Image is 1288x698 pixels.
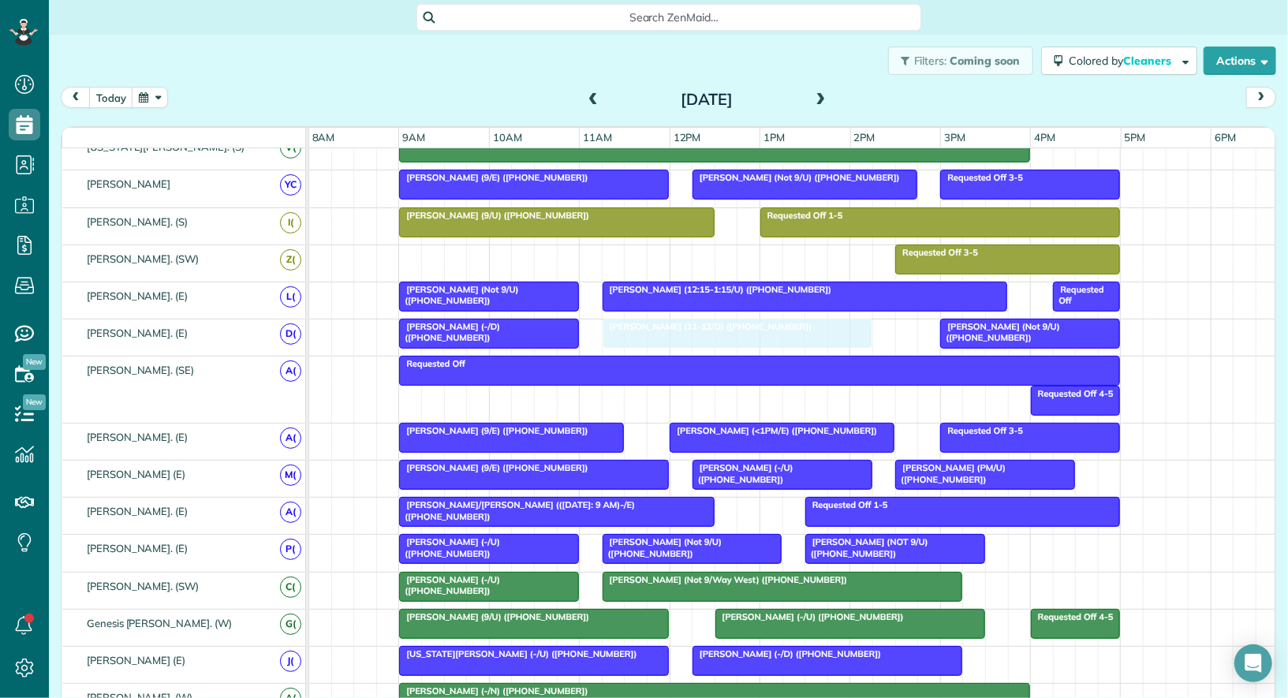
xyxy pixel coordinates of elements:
[1041,47,1197,75] button: Colored byCleaners
[84,431,191,443] span: [PERSON_NAME]. (E)
[280,212,301,233] span: I(
[84,468,189,480] span: [PERSON_NAME] (E)
[894,462,1006,484] span: [PERSON_NAME] (PM/U) ([PHONE_NUMBER])
[84,654,189,666] span: [PERSON_NAME] (E)
[61,87,91,108] button: prev
[398,536,500,558] span: [PERSON_NAME] (-/U) ([PHONE_NUMBER])
[280,360,301,382] span: A(
[280,323,301,345] span: D(
[84,542,191,554] span: [PERSON_NAME]. (E)
[280,249,301,271] span: Z(
[398,210,590,221] span: [PERSON_NAME] (9/U) ([PHONE_NUMBER])
[1030,388,1114,399] span: Requested Off 4-5
[1211,131,1239,144] span: 6pm
[950,54,1021,68] span: Coming soon
[1122,131,1149,144] span: 5pm
[398,321,500,343] span: [PERSON_NAME] (-/D) ([PHONE_NUMBER])
[280,427,301,449] span: A(
[398,172,588,183] span: [PERSON_NAME] (9/E) ([PHONE_NUMBER])
[309,131,338,144] span: 8am
[1246,87,1276,108] button: next
[939,321,1059,343] span: [PERSON_NAME] (Not 9/U) ([PHONE_NUMBER])
[602,321,813,332] span: [PERSON_NAME] (11-12/D) ([PHONE_NUMBER])
[760,131,788,144] span: 1pm
[398,648,637,659] span: [US_STATE][PERSON_NAME] (-/U) ([PHONE_NUMBER])
[602,284,833,295] span: [PERSON_NAME] (12:15-1:15/U) ([PHONE_NUMBER])
[84,364,197,376] span: [PERSON_NAME]. (SE)
[89,87,133,108] button: today
[692,462,793,484] span: [PERSON_NAME] (-/U) ([PHONE_NUMBER])
[692,648,882,659] span: [PERSON_NAME] (-/D) ([PHONE_NUMBER])
[398,284,518,306] span: [PERSON_NAME] (Not 9/U) ([PHONE_NUMBER])
[84,327,191,339] span: [PERSON_NAME]. (E)
[580,131,615,144] span: 11am
[280,539,301,560] span: P(
[760,210,844,221] span: Requested Off 1-5
[669,425,878,436] span: [PERSON_NAME] (<1PM/E) ([PHONE_NUMBER])
[398,358,466,369] span: Requested Off
[398,462,588,473] span: [PERSON_NAME] (9/E) ([PHONE_NUMBER])
[23,354,46,370] span: New
[1234,644,1272,682] div: Open Intercom Messenger
[608,91,805,108] h2: [DATE]
[280,577,301,598] span: C(
[939,172,1024,183] span: Requested Off 3-5
[692,172,901,183] span: [PERSON_NAME] (Not 9/U) ([PHONE_NUMBER])
[398,425,588,436] span: [PERSON_NAME] (9/E) ([PHONE_NUMBER])
[398,499,635,521] span: [PERSON_NAME]/[PERSON_NAME] (([DATE]: 9 AM)-/E) ([PHONE_NUMBER])
[23,394,46,410] span: New
[84,617,235,629] span: Genesis [PERSON_NAME]. (W)
[1123,54,1174,68] span: Cleaners
[1204,47,1276,75] button: Actions
[280,174,301,196] span: YC
[914,54,947,68] span: Filters:
[805,499,889,510] span: Requested Off 1-5
[851,131,879,144] span: 2pm
[1030,611,1114,622] span: Requested Off 4-5
[398,574,500,596] span: [PERSON_NAME] (-/U) ([PHONE_NUMBER])
[602,574,849,585] span: [PERSON_NAME] (Not 9/Way West) ([PHONE_NUMBER])
[398,685,588,696] span: [PERSON_NAME] (-/N) ([PHONE_NUMBER])
[939,425,1024,436] span: Requested Off 3-5
[280,465,301,486] span: M(
[398,611,590,622] span: [PERSON_NAME] (9/U) ([PHONE_NUMBER])
[84,252,202,265] span: [PERSON_NAME]. (SW)
[84,505,191,517] span: [PERSON_NAME]. (E)
[280,614,301,635] span: G(
[84,215,191,228] span: [PERSON_NAME]. (S)
[280,651,301,672] span: J(
[84,177,174,190] span: [PERSON_NAME]
[84,289,191,302] span: [PERSON_NAME]. (E)
[941,131,969,144] span: 3pm
[1031,131,1058,144] span: 4pm
[715,611,905,622] span: [PERSON_NAME] (-/U) ([PHONE_NUMBER])
[1052,284,1103,306] span: Requested Off
[280,502,301,523] span: A(
[84,580,202,592] span: [PERSON_NAME]. (SW)
[894,247,979,258] span: Requested Off 3-5
[399,131,428,144] span: 9am
[280,286,301,308] span: L(
[670,131,704,144] span: 12pm
[1069,54,1177,68] span: Colored by
[805,536,928,558] span: [PERSON_NAME] (NOT 9/U) ([PHONE_NUMBER])
[280,137,301,159] span: V(
[602,536,722,558] span: [PERSON_NAME] (Not 9/U) ([PHONE_NUMBER])
[490,131,525,144] span: 10am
